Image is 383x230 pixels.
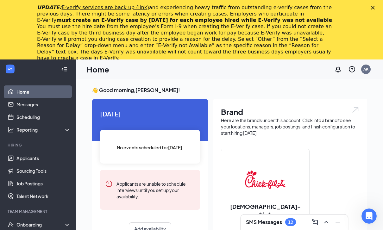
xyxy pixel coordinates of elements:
[351,106,360,114] img: open.6027fd2a22e1237b5b06.svg
[16,85,71,98] a: Home
[323,218,330,226] svg: ChevronUp
[361,208,377,224] iframe: Intercom live chat
[37,4,149,10] i: UPDATE:
[16,152,71,165] a: Applicants
[8,142,69,148] div: Hiring
[311,218,319,226] svg: ComposeMessage
[321,217,331,227] button: ChevronUp
[348,65,356,73] svg: QuestionInfo
[245,159,286,200] img: Chick-fil-A
[16,177,71,190] a: Job Postings
[16,221,65,228] div: Onboarding
[16,127,71,133] div: Reporting
[221,106,360,117] h1: Brand
[333,217,343,227] button: Minimize
[116,180,195,200] div: Applicants are unable to schedule interviews until you set up your availability.
[363,66,368,72] div: AK
[334,218,342,226] svg: Minimize
[16,165,71,177] a: Sourcing Tools
[105,180,113,188] svg: Error
[8,209,69,214] div: Team Management
[16,111,71,123] a: Scheduling
[221,117,360,136] div: Here are the brands under this account. Click into a brand to see your locations, managers, job p...
[334,65,342,73] svg: Notifications
[61,4,149,10] a: E-verify services are back up (link)
[371,6,377,9] div: Close
[16,190,71,202] a: Talent Network
[8,221,14,228] svg: UserCheck
[246,219,282,226] h3: SMS Messages
[16,98,71,111] a: Messages
[8,127,14,133] svg: Analysis
[61,66,67,72] svg: Collapse
[87,64,109,75] h1: Home
[288,220,293,225] div: 12
[117,144,184,151] span: No events scheduled for [DATE] .
[37,4,336,61] div: and experiencing heavy traffic from outstanding e-verify cases from the previous days. There migh...
[7,66,13,72] svg: WorkstreamLogo
[56,17,332,23] b: must create an E‑Verify case by [DATE] for each employee hired while E‑Verify was not available
[92,87,367,94] h3: 👋 Good morning, [PERSON_NAME] !
[100,109,200,119] span: [DATE]
[310,217,320,227] button: ComposeMessage
[221,202,309,218] h2: [DEMOGRAPHIC_DATA]-fil-A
